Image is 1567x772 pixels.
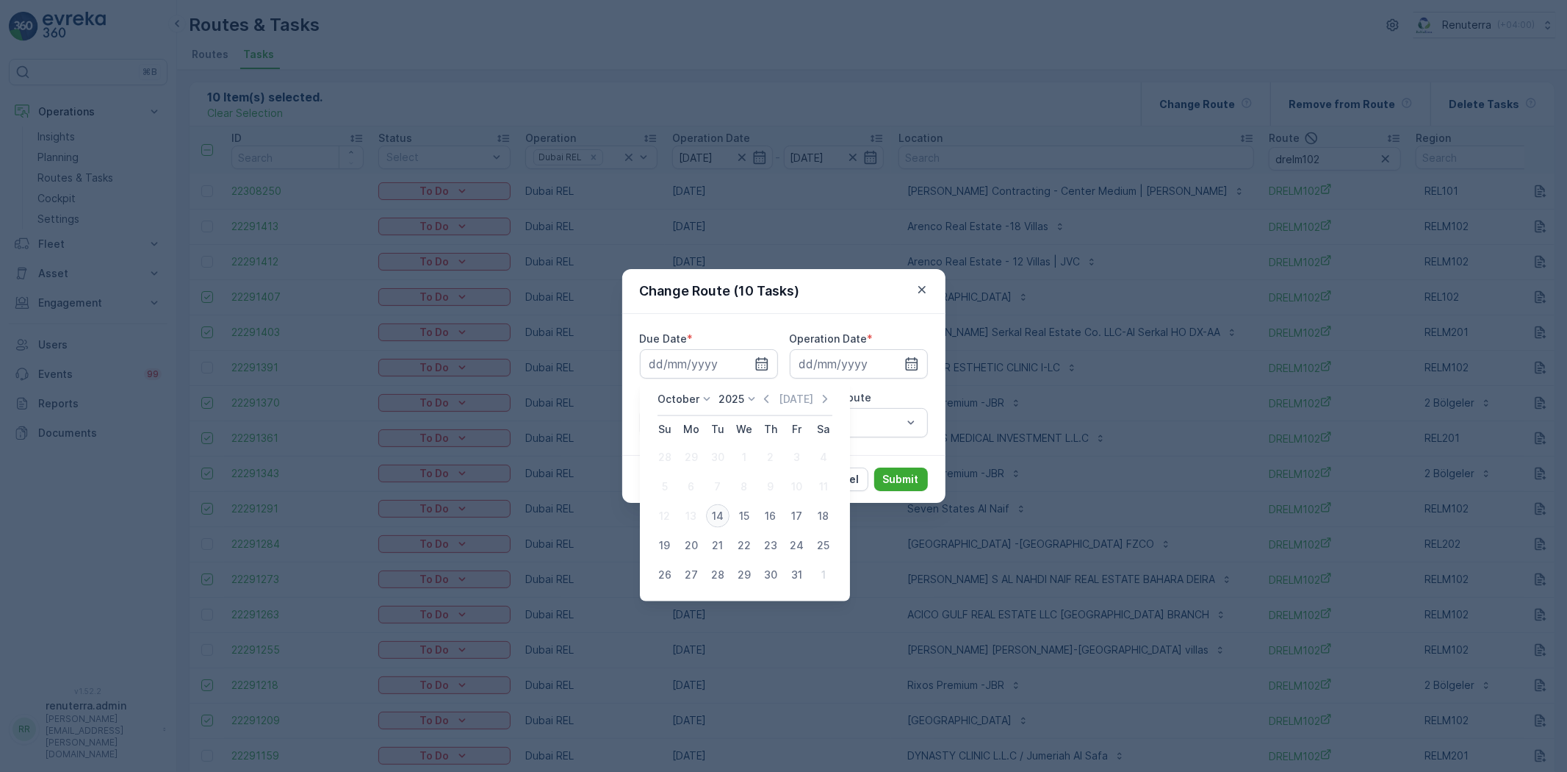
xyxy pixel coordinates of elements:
p: 2025 [719,392,745,407]
div: 5 [653,475,677,498]
p: Change Route (10 Tasks) [640,281,800,301]
div: 16 [759,504,782,528]
div: 3 [785,446,809,469]
th: Tuesday [705,416,731,443]
div: 1 [732,446,756,469]
div: 22 [732,534,756,557]
div: 18 [812,504,835,528]
div: 26 [653,563,677,587]
label: Due Date [640,332,688,345]
div: 24 [785,534,809,557]
div: 6 [680,475,703,498]
p: Select [801,414,902,432]
div: 30 [706,446,730,469]
div: 7 [706,475,730,498]
p: [DATE] [779,392,813,407]
div: 29 [680,446,703,469]
label: Operation Date [790,332,868,345]
div: 11 [812,475,835,498]
div: 4 [812,446,835,469]
div: 2 [759,446,782,469]
th: Wednesday [731,416,757,443]
th: Sunday [652,416,678,443]
div: 29 [732,563,756,587]
div: 20 [680,534,703,557]
div: 13 [680,504,703,528]
div: 30 [759,563,782,587]
div: 25 [812,534,835,557]
div: 28 [653,446,677,469]
div: 12 [653,504,677,528]
div: 14 [706,504,730,528]
th: Thursday [757,416,784,443]
input: dd/mm/yyyy [640,349,778,379]
div: 31 [785,563,809,587]
p: October [658,392,699,407]
div: 15 [732,504,756,528]
p: Submit [883,472,919,487]
th: Friday [784,416,810,443]
button: Submit [874,468,928,491]
div: 19 [653,534,677,557]
div: 1 [812,563,835,587]
th: Monday [678,416,705,443]
input: dd/mm/yyyy [790,349,928,379]
div: 28 [706,563,730,587]
div: 10 [785,475,809,498]
div: 27 [680,563,703,587]
div: 9 [759,475,782,498]
div: 8 [732,475,756,498]
div: 17 [785,504,809,528]
th: Saturday [810,416,837,443]
div: 23 [759,534,782,557]
div: 21 [706,534,730,557]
